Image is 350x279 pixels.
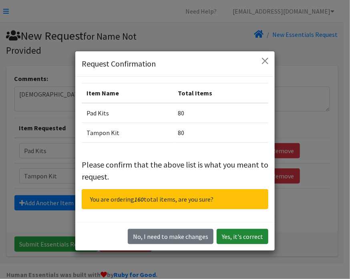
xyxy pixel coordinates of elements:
button: Yes, it's correct [217,229,268,244]
th: Item Name [82,83,173,103]
td: 80 [173,103,268,123]
span: 160 [134,195,144,203]
p: Please confirm that the above list is what you meant to request. [82,159,268,183]
td: Tampon Kit [82,123,173,142]
button: No I need to make changes [128,229,213,244]
td: 80 [173,123,268,142]
td: Pad Kits [82,103,173,123]
button: Close [259,55,272,67]
div: You are ordering total items, are you sure? [82,189,268,209]
h5: Request Confirmation [82,58,156,70]
th: Total Items [173,83,268,103]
